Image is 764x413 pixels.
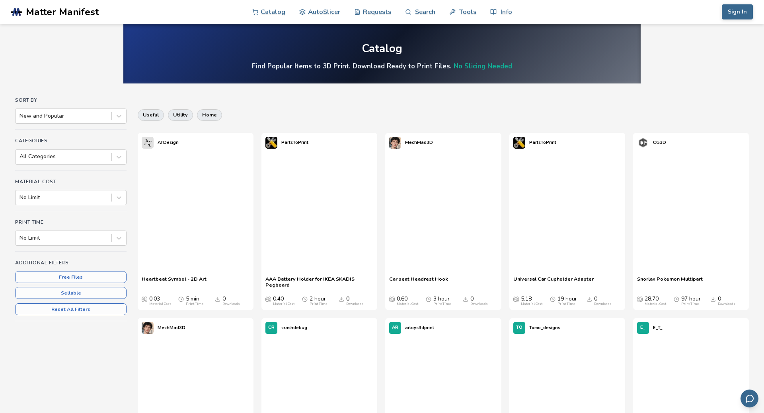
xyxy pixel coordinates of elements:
span: Downloads [463,296,468,302]
input: All Categories [19,153,21,160]
div: Print Time [186,302,203,306]
span: Average Cost [637,296,643,302]
button: useful [138,109,164,120]
div: 0.60 [397,296,418,306]
p: crashdebug [281,324,307,332]
span: E_ [640,325,645,330]
span: Average Print Time [302,296,308,302]
span: AR [392,325,398,330]
a: Universal Car Cupholder Adapter [513,276,594,288]
a: Snorlax Pokemon Multipart [637,276,703,288]
div: Material Cost [149,302,171,306]
button: home [197,109,222,120]
span: Downloads [587,296,592,302]
div: 2 hour [310,296,327,306]
div: Material Cost [645,302,666,306]
div: 0.40 [273,296,294,306]
p: ATDesign [158,138,179,147]
div: Material Cost [521,302,542,306]
span: Average Cost [142,296,147,302]
img: MechMad3D's profile [142,322,154,334]
img: MechMad3D's profile [389,137,401,149]
span: CR [268,325,275,330]
h4: Additional Filters [15,260,127,266]
div: Material Cost [273,302,294,306]
button: Send feedback via email [741,390,758,407]
div: Downloads [346,302,364,306]
span: Average Cost [513,296,519,302]
h4: Categories [15,138,127,143]
span: TO [516,325,522,330]
div: Print Time [433,302,451,306]
div: 0.03 [149,296,171,306]
div: 97 hour [681,296,701,306]
span: Average Cost [389,296,395,302]
div: Downloads [718,302,735,306]
div: 5.18 [521,296,542,306]
p: PartsToPrint [529,138,556,147]
h4: Print Time [15,219,127,225]
p: PartsToPrint [281,138,308,147]
a: PartsToPrint's profilePartsToPrint [509,133,560,153]
button: Reset All Filters [15,303,127,315]
div: 19 hour [557,296,577,306]
span: AAA Battery Holder for IKEA SKADIS Pegboard [265,276,373,288]
p: MechMad3D [405,138,433,147]
div: Print Time [681,302,699,306]
p: E_T_ [653,324,663,332]
a: Car seat Headrest Hook [389,276,448,288]
div: 28.70 [645,296,666,306]
a: Heartbeat Symbol - 2D Art [142,276,207,288]
p: artoys3dprint [405,324,434,332]
button: Free Files [15,271,127,283]
div: 0 [470,296,488,306]
span: Average Cost [265,296,271,302]
button: Sign In [722,4,753,19]
div: 0 [346,296,364,306]
div: 0 [718,296,735,306]
div: Catalog [362,43,402,55]
span: Average Print Time [426,296,431,302]
input: No Limit [19,235,21,241]
a: MechMad3D's profileMechMad3D [385,133,437,153]
div: 0 [594,296,612,306]
span: Downloads [215,296,220,302]
input: New and Popular [19,113,21,119]
a: ATDesign's profileATDesign [138,133,183,153]
div: Downloads [470,302,488,306]
div: Material Cost [397,302,418,306]
img: PartsToPrint's profile [513,137,525,149]
h4: Find Popular Items to 3D Print. Download Ready to Print Files. [252,62,512,71]
p: CG3D [653,138,666,147]
span: Average Print Time [674,296,679,302]
div: 0 [222,296,240,306]
p: Tomo_designs [529,324,560,332]
span: Average Print Time [178,296,184,302]
div: Downloads [594,302,612,306]
span: Matter Manifest [26,6,99,17]
h4: Sort By [15,97,127,103]
span: Downloads [710,296,716,302]
input: No Limit [19,194,21,201]
a: No Slicing Needed [454,62,512,71]
span: Downloads [339,296,344,302]
div: Print Time [557,302,575,306]
span: Average Print Time [550,296,555,302]
button: utility [168,109,193,120]
a: CG3D's profileCG3D [633,133,670,153]
img: CG3D's profile [637,137,649,149]
div: 5 min [186,296,203,306]
a: MechMad3D's profileMechMad3D [138,318,189,338]
p: MechMad3D [158,324,185,332]
img: ATDesign's profile [142,137,154,149]
img: PartsToPrint's profile [265,137,277,149]
div: Downloads [222,302,240,306]
div: Print Time [310,302,327,306]
div: 3 hour [433,296,451,306]
button: Sellable [15,287,127,299]
a: PartsToPrint's profilePartsToPrint [261,133,312,153]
